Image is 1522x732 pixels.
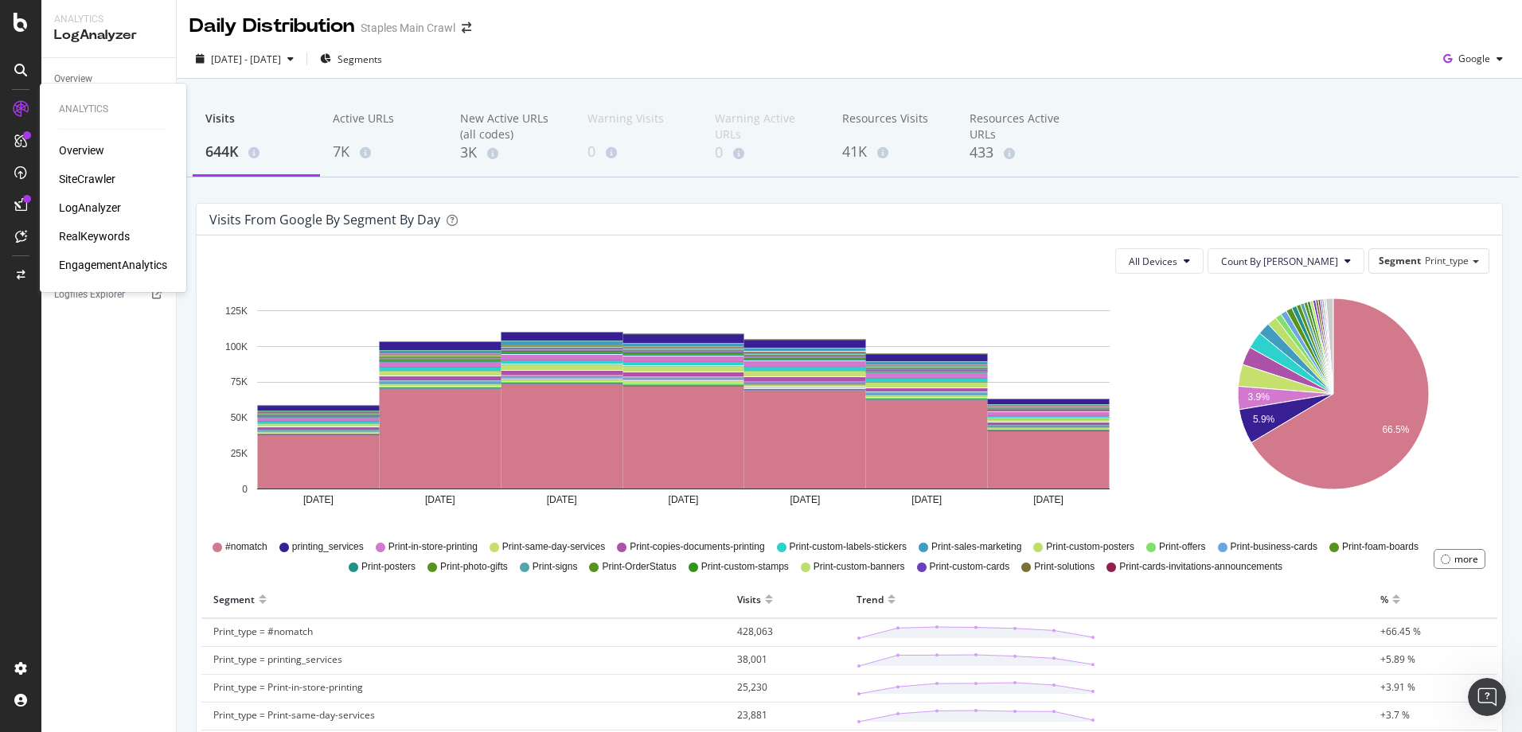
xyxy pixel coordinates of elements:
span: Print-same-day-services [502,540,605,554]
text: [DATE] [669,494,699,505]
div: Analytics [59,103,167,116]
div: Resources Active URLs [970,111,1071,142]
text: 75K [231,377,248,388]
span: Print-custom-banners [814,560,905,574]
span: +5.89 % [1380,652,1415,666]
text: [DATE] [1033,494,1063,505]
text: 0 [242,484,248,495]
a: RealKeywords [59,228,130,244]
span: Segments [338,53,382,66]
div: Warning Active URLs [715,111,817,142]
div: Overview [54,71,92,88]
div: LogAnalyzer [54,26,163,45]
span: Print_type = Print-in-store-printing [213,680,363,694]
div: Resources Visits [842,111,944,141]
span: Print-photo-gifts [440,560,508,574]
span: 25,230 [737,680,767,694]
a: Logfiles Explorer [54,286,165,303]
div: Visits [737,586,761,612]
span: Google [1458,52,1490,65]
span: Print-cards-invitations-announcements [1119,560,1282,574]
div: Trend [857,586,884,612]
span: +66.45 % [1380,625,1421,638]
span: Print-posters [361,560,416,574]
div: Logfiles Explorer [54,286,125,303]
span: Print-signs [533,560,578,574]
div: 3K [460,142,562,163]
text: 25K [231,448,248,459]
iframe: Intercom live chat [1468,678,1506,716]
span: 428,063 [737,625,773,638]
text: [DATE] [547,494,577,505]
div: Analytics [54,13,163,26]
div: 644K [205,142,307,162]
span: printing_services [292,540,364,554]
span: Print-custom-posters [1046,540,1134,554]
a: SiteCrawler [59,171,115,187]
span: All Devices [1129,255,1177,268]
span: Print-copies-documents-printing [630,540,764,554]
span: Print-solutions [1034,560,1095,574]
text: [DATE] [790,494,820,505]
div: Active URLs [333,111,435,141]
div: % [1380,586,1388,612]
span: Segment [1379,254,1421,267]
text: 5.9% [1253,415,1275,426]
text: 66.5% [1382,424,1409,435]
span: Print_type [1425,254,1469,267]
span: 23,881 [737,708,767,722]
div: Visits from google by Segment by Day [209,212,440,228]
a: LogAnalyzer [59,200,121,216]
text: 100K [225,341,248,352]
span: +3.7 % [1380,708,1410,722]
text: 125K [225,306,248,317]
span: #nomatch [225,540,267,554]
span: Print_type = Print-same-day-services [213,708,375,722]
button: Count By [PERSON_NAME] [1208,248,1364,274]
div: New Active URLs (all codes) [460,111,562,142]
div: 41K [842,142,944,162]
span: Count By Day [1221,255,1338,268]
a: Overview [54,71,165,88]
div: Staples Main Crawl [361,20,455,36]
button: Google [1437,46,1509,72]
button: All Devices [1115,248,1204,274]
button: Segments [314,46,388,72]
span: [DATE] - [DATE] [211,53,281,66]
span: Print-OrderStatus [602,560,676,574]
span: Print-sales-marketing [931,540,1021,554]
text: [DATE] [911,494,942,505]
span: Print-custom-labels-stickers [790,540,907,554]
span: Print-custom-stamps [701,560,789,574]
a: EngagementAnalytics [59,257,167,273]
svg: A chart. [209,286,1157,525]
span: Print_type = #nomatch [213,625,313,638]
span: Print_type = printing_services [213,652,342,666]
span: Print-offers [1159,540,1205,554]
text: [DATE] [425,494,455,505]
div: arrow-right-arrow-left [462,22,471,33]
span: Print-foam-boards [1342,540,1419,554]
div: 0 [587,142,689,162]
span: Print-in-store-printing [388,540,478,554]
div: 433 [970,142,1071,163]
text: [DATE] [303,494,334,505]
div: 0 [715,142,817,163]
div: Visits [205,111,307,141]
a: Overview [59,142,104,158]
button: [DATE] - [DATE] [189,46,300,72]
svg: A chart. [1181,286,1486,525]
span: Print-custom-cards [930,560,1010,574]
span: +3.91 % [1380,680,1415,694]
span: Print-business-cards [1231,540,1317,554]
div: Daily Distribution [189,13,354,40]
div: 7K [333,142,435,162]
div: Warning Visits [587,111,689,141]
span: 38,001 [737,652,767,666]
